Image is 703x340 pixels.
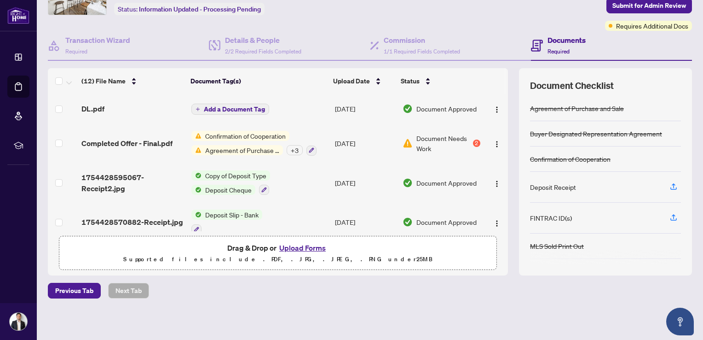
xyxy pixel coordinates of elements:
[403,217,413,227] img: Document Status
[490,215,504,229] button: Logo
[191,210,262,234] button: Status IconDeposit Slip - Bank
[191,170,202,181] img: Status Icon
[277,242,328,254] button: Upload Forms
[202,210,262,220] span: Deposit Slip - Bank
[473,140,480,147] div: 2
[191,131,202,141] img: Status Icon
[416,104,477,114] span: Document Approved
[287,145,303,155] div: + 3
[81,103,104,114] span: DL.pdf
[331,94,399,123] td: [DATE]
[530,79,614,92] span: Document Checklist
[65,48,87,55] span: Required
[114,3,265,15] div: Status:
[397,68,481,94] th: Status
[187,68,329,94] th: Document Tag(s)
[416,217,477,227] span: Document Approved
[530,103,624,113] div: Agreement of Purchase and Sale
[81,76,126,86] span: (12) File Name
[196,107,200,111] span: plus
[384,48,460,55] span: 1/1 Required Fields Completed
[65,35,130,46] h4: Transaction Wizard
[493,220,501,227] img: Logo
[55,283,93,298] span: Previous Tab
[530,129,662,139] div: Buyer Designated Representation Agreement
[191,103,269,115] button: Add a Document Tag
[108,283,149,299] button: Next Tab
[616,21,688,31] span: Requires Additional Docs
[493,180,501,188] img: Logo
[403,104,413,114] img: Document Status
[384,35,460,46] h4: Commission
[493,106,501,113] img: Logo
[490,101,504,116] button: Logo
[331,123,399,163] td: [DATE]
[490,176,504,190] button: Logo
[331,163,399,203] td: [DATE]
[401,76,420,86] span: Status
[202,185,255,195] span: Deposit Cheque
[329,68,397,94] th: Upload Date
[191,185,202,195] img: Status Icon
[490,136,504,151] button: Logo
[530,213,572,223] div: FINTRAC ID(s)
[333,76,370,86] span: Upload Date
[202,170,270,181] span: Copy of Deposit Type
[202,145,283,155] span: Agreement of Purchase and Sale
[139,5,261,13] span: Information Updated - Processing Pending
[530,182,576,192] div: Deposit Receipt
[81,217,183,228] span: 1754428570882-Receipt.jpg
[10,313,27,330] img: Profile Icon
[403,178,413,188] img: Document Status
[78,68,187,94] th: (12) File Name
[547,48,570,55] span: Required
[225,35,301,46] h4: Details & People
[65,254,491,265] p: Supported files include .PDF, .JPG, .JPEG, .PNG under 25 MB
[191,145,202,155] img: Status Icon
[530,241,584,251] div: MLS Sold Print Out
[403,138,413,148] img: Document Status
[202,131,289,141] span: Confirmation of Cooperation
[191,131,317,156] button: Status IconConfirmation of CooperationStatus IconAgreement of Purchase and Sale+3
[191,104,269,115] button: Add a Document Tag
[666,308,694,335] button: Open asap
[81,138,173,149] span: Completed Offer - Final.pdf
[59,236,496,270] span: Drag & Drop orUpload FormsSupported files include .PDF, .JPG, .JPEG, .PNG under25MB
[225,48,301,55] span: 2/2 Required Fields Completed
[547,35,586,46] h4: Documents
[7,7,29,24] img: logo
[191,170,270,195] button: Status IconCopy of Deposit TypeStatus IconDeposit Cheque
[227,242,328,254] span: Drag & Drop or
[416,133,471,153] span: Document Needs Work
[493,141,501,148] img: Logo
[48,283,101,299] button: Previous Tab
[530,154,611,164] div: Confirmation of Cooperation
[416,178,477,188] span: Document Approved
[204,106,265,112] span: Add a Document Tag
[191,210,202,220] img: Status Icon
[331,202,399,242] td: [DATE]
[81,172,184,194] span: 1754428595067-Receipt2.jpg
